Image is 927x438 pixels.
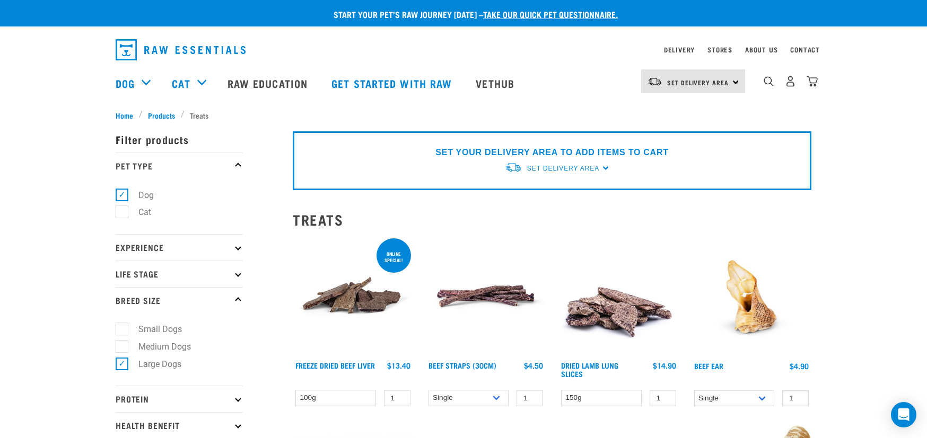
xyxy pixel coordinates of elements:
[295,363,375,367] a: Freeze Dried Beef Liver
[116,126,243,153] p: Filter products
[426,236,546,356] img: Raw Essentials Beef Straps 6 Pack
[384,390,410,406] input: 1
[483,12,618,16] a: take our quick pet questionnaire.
[321,62,465,104] a: Get started with Raw
[121,189,158,202] label: Dog
[148,110,175,121] span: Products
[667,81,729,84] span: Set Delivery Area
[143,110,181,121] a: Products
[694,364,723,368] a: Beef Ear
[465,62,528,104] a: Vethub
[807,76,818,87] img: home-icon@2x.png
[293,236,413,356] img: Stack Of Freeze Dried Beef Liver For Pets
[116,75,135,91] a: Dog
[116,287,243,314] p: Breed Size
[116,261,243,287] p: Life Stage
[172,75,190,91] a: Cat
[527,165,599,172] span: Set Delivery Area
[116,110,139,121] a: Home
[116,234,243,261] p: Experience
[293,211,811,228] h2: Treats
[505,162,522,173] img: van-moving.png
[121,340,195,353] label: Medium Dogs
[121,323,186,336] label: Small Dogs
[116,110,133,121] span: Home
[116,110,811,121] nav: breadcrumbs
[785,76,796,87] img: user.png
[664,48,695,51] a: Delivery
[650,390,676,406] input: 1
[558,236,679,356] img: 1303 Lamb Lung Slices 01
[745,48,777,51] a: About Us
[764,76,774,86] img: home-icon-1@2x.png
[517,390,543,406] input: 1
[782,390,809,407] input: 1
[561,363,618,376] a: Dried Lamb Lung Slices
[116,153,243,179] p: Pet Type
[428,363,496,367] a: Beef Straps (30cm)
[121,205,155,219] label: Cat
[116,386,243,412] p: Protein
[435,146,668,159] p: SET YOUR DELIVERY AREA TO ADD ITEMS TO CART
[653,361,676,370] div: $14.90
[891,402,916,427] div: Open Intercom Messenger
[790,48,820,51] a: Contact
[790,362,809,370] div: $4.90
[377,246,411,268] div: ONLINE SPECIAL!
[707,48,732,51] a: Stores
[116,39,246,60] img: Raw Essentials Logo
[217,62,321,104] a: Raw Education
[648,77,662,86] img: van-moving.png
[121,357,186,371] label: Large Dogs
[387,361,410,370] div: $13.40
[524,361,543,370] div: $4.50
[107,35,820,65] nav: dropdown navigation
[692,236,812,356] img: Beef ear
